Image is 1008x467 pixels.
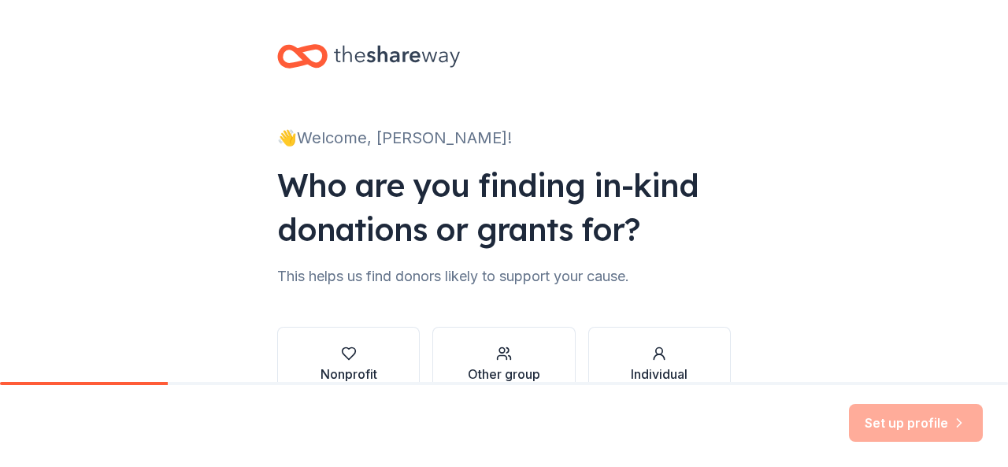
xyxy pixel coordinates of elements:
[277,163,731,251] div: Who are you finding in-kind donations or grants for?
[277,125,731,150] div: 👋 Welcome, [PERSON_NAME]!
[321,365,377,384] div: Nonprofit
[277,327,420,402] button: Nonprofit
[277,264,731,289] div: This helps us find donors likely to support your cause.
[468,365,540,384] div: Other group
[588,327,731,402] button: Individual
[432,327,575,402] button: Other group
[631,365,687,384] div: Individual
